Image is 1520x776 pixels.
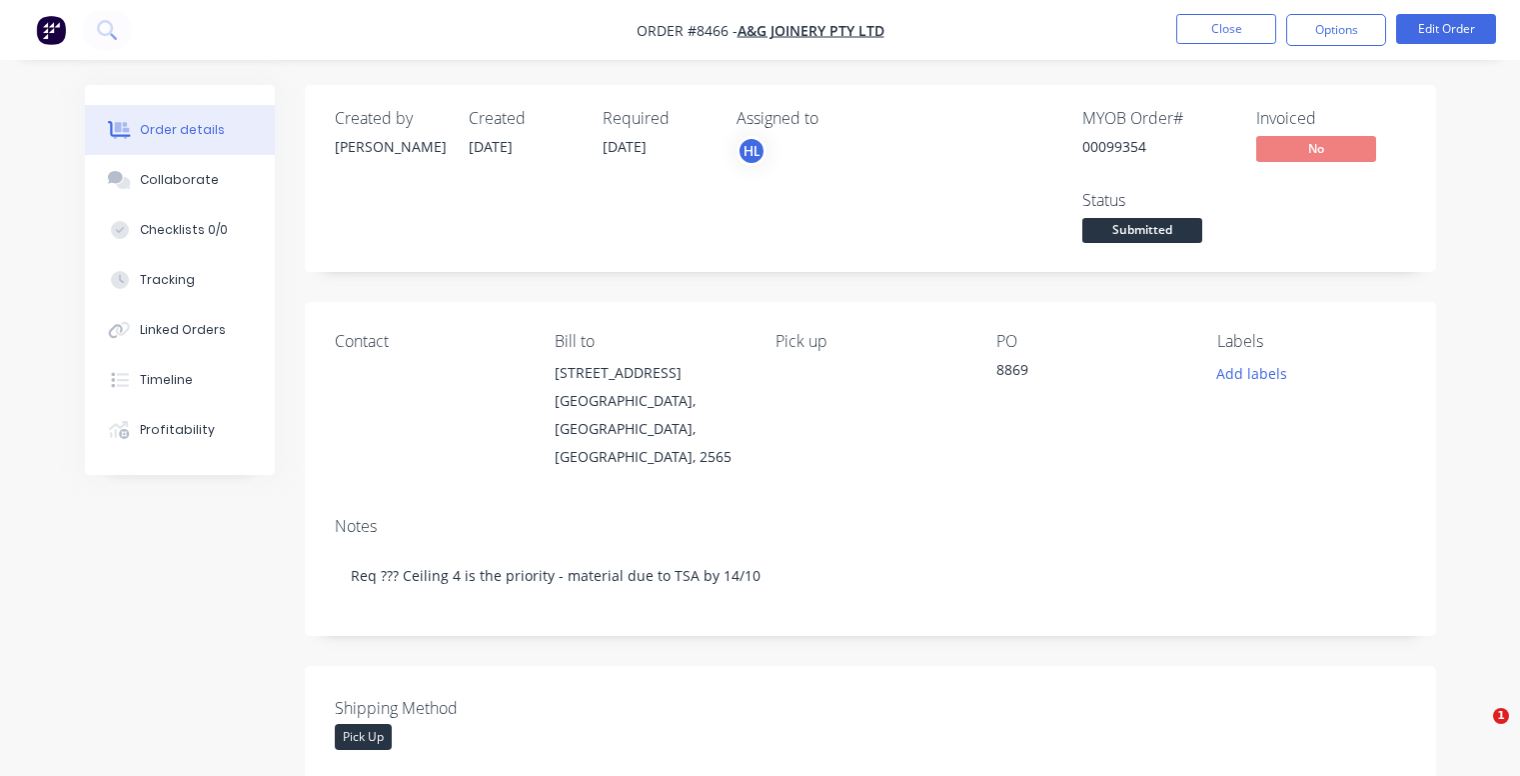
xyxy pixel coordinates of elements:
div: [PERSON_NAME] [335,136,445,157]
div: 00099354 [1082,136,1232,157]
button: Collaborate [85,155,275,205]
iframe: Intercom live chat [1452,708,1500,756]
div: Contact [335,332,524,351]
div: Req ??? Ceiling 4 is the priority - material due to TSA by 14/10 [335,545,1406,606]
div: Timeline [140,371,193,389]
div: PO [996,332,1185,351]
div: Assigned to [737,109,936,128]
span: Submitted [1082,218,1202,243]
button: Timeline [85,355,275,405]
button: Submitted [1082,218,1202,248]
div: Collaborate [140,171,219,189]
span: [DATE] [469,137,513,156]
button: Profitability [85,405,275,455]
button: Edit Order [1396,14,1496,44]
div: Invoiced [1256,109,1406,128]
button: Order details [85,105,275,155]
button: HL [737,136,766,166]
button: Options [1286,14,1386,46]
div: Bill to [555,332,744,351]
label: Shipping Method [335,696,585,720]
button: Add labels [1206,359,1298,386]
img: Factory [36,15,66,45]
a: A&G Joinery Pty Ltd [738,21,884,40]
button: Close [1176,14,1276,44]
div: [STREET_ADDRESS] [555,359,744,387]
div: [STREET_ADDRESS][GEOGRAPHIC_DATA], [GEOGRAPHIC_DATA], [GEOGRAPHIC_DATA], 2565 [555,359,744,471]
span: Order #8466 - [637,21,738,40]
div: Checklists 0/0 [140,221,228,239]
div: Tracking [140,271,195,289]
div: Status [1082,191,1232,210]
span: 1 [1493,708,1509,724]
div: MYOB Order # [1082,109,1232,128]
button: Linked Orders [85,305,275,355]
div: Linked Orders [140,321,226,339]
div: [GEOGRAPHIC_DATA], [GEOGRAPHIC_DATA], [GEOGRAPHIC_DATA], 2565 [555,387,744,471]
button: Tracking [85,255,275,305]
div: Profitability [140,421,215,439]
span: [DATE] [603,137,647,156]
div: Required [603,109,713,128]
div: Created [469,109,579,128]
div: 8869 [996,359,1185,387]
span: No [1256,136,1376,161]
div: Pick up [775,332,964,351]
div: Notes [335,517,1406,536]
div: Labels [1217,332,1406,351]
div: Order details [140,121,225,139]
div: Created by [335,109,445,128]
button: Checklists 0/0 [85,205,275,255]
div: Pick Up [335,724,392,750]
